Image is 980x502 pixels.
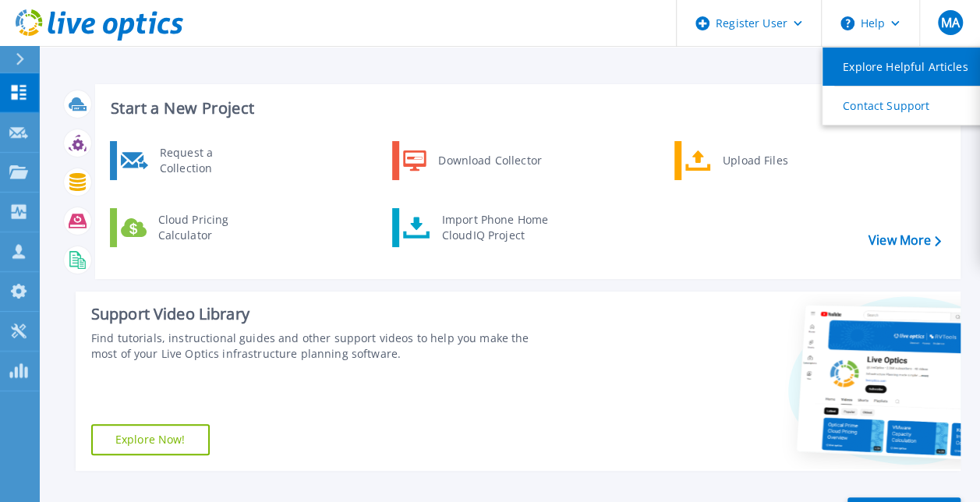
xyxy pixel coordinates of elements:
[940,16,959,29] span: MA
[869,233,941,248] a: View More
[434,212,556,243] div: Import Phone Home CloudIQ Project
[150,212,266,243] div: Cloud Pricing Calculator
[91,331,551,362] div: Find tutorials, instructional guides and other support videos to help you make the most of your L...
[674,141,834,180] a: Upload Files
[715,145,830,176] div: Upload Files
[111,100,940,117] h3: Start a New Project
[430,145,548,176] div: Download Collector
[152,145,266,176] div: Request a Collection
[91,424,210,455] a: Explore Now!
[392,141,552,180] a: Download Collector
[110,141,270,180] a: Request a Collection
[91,304,551,324] div: Support Video Library
[110,208,270,247] a: Cloud Pricing Calculator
